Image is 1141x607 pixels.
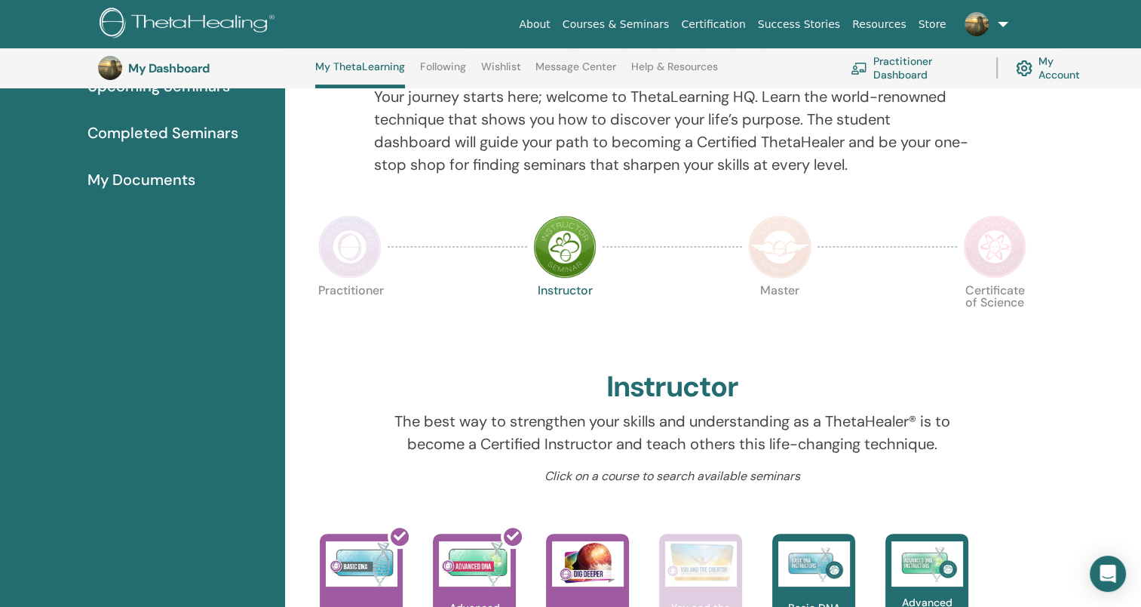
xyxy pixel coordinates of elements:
[748,215,811,279] img: Master
[665,541,737,583] img: You and the Creator
[315,60,405,88] a: My ThetaLearning
[374,410,971,455] p: The best way to strengthen your skills and understanding as a ThetaHealer® is to become a Certifi...
[98,56,122,80] img: default.jpg
[965,12,989,36] img: default.jpg
[963,215,1026,279] img: Certificate of Science
[846,11,912,39] a: Resources
[481,60,521,85] a: Wishlist
[1016,57,1032,80] img: cog.svg
[675,11,751,39] a: Certification
[535,60,616,85] a: Message Center
[631,60,718,85] a: Help & Resources
[778,541,850,587] img: Basic DNA Instructors
[87,122,238,144] span: Completed Seminars
[326,541,397,587] img: Basic DNA
[533,285,597,348] p: Instructor
[513,11,556,39] a: About
[318,285,382,348] p: Practitioner
[606,370,738,405] h2: Instructor
[552,541,624,587] img: Dig Deeper
[128,61,279,75] h3: My Dashboard
[374,85,971,176] p: Your journey starts here; welcome to ThetaLearning HQ. Learn the world-renowned technique that sh...
[557,11,676,39] a: Courses & Seminars
[851,62,867,74] img: chalkboard-teacher.svg
[1090,556,1126,592] div: Open Intercom Messenger
[1016,51,1092,85] a: My Account
[318,215,382,279] img: Practitioner
[420,60,466,85] a: Following
[100,8,280,42] img: logo.png
[439,541,511,587] img: Advanced DNA
[851,51,978,85] a: Practitioner Dashboard
[374,467,971,485] p: Click on a course to search available seminars
[963,285,1026,348] p: Certificate of Science
[912,11,952,39] a: Store
[533,215,597,279] img: Instructor
[752,11,846,39] a: Success Stories
[87,168,195,191] span: My Documents
[748,285,811,348] p: Master
[891,541,963,587] img: Advanced DNA Instructors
